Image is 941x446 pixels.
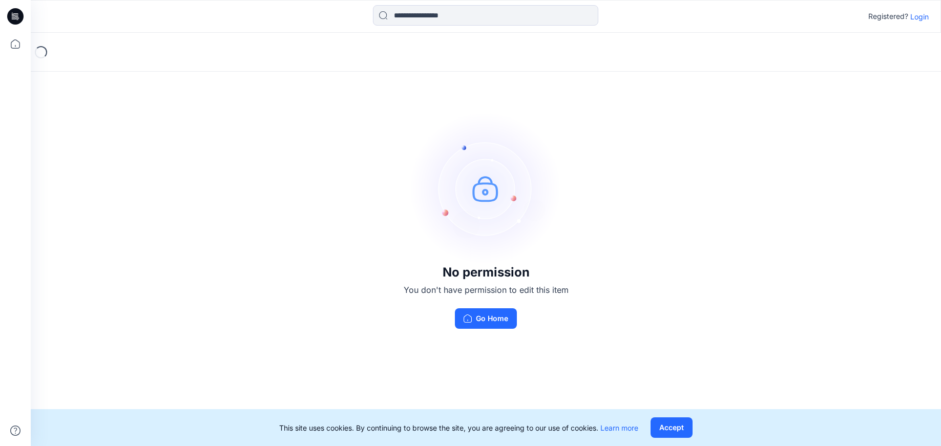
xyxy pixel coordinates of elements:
img: no-perm.svg [409,112,563,265]
h3: No permission [404,265,569,280]
p: Registered? [868,10,908,23]
button: Go Home [455,308,517,329]
button: Accept [651,417,693,438]
a: Learn more [600,423,638,432]
p: Login [910,11,929,22]
p: This site uses cookies. By continuing to browse the site, you are agreeing to our use of cookies. [279,422,638,433]
p: You don't have permission to edit this item [404,284,569,296]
